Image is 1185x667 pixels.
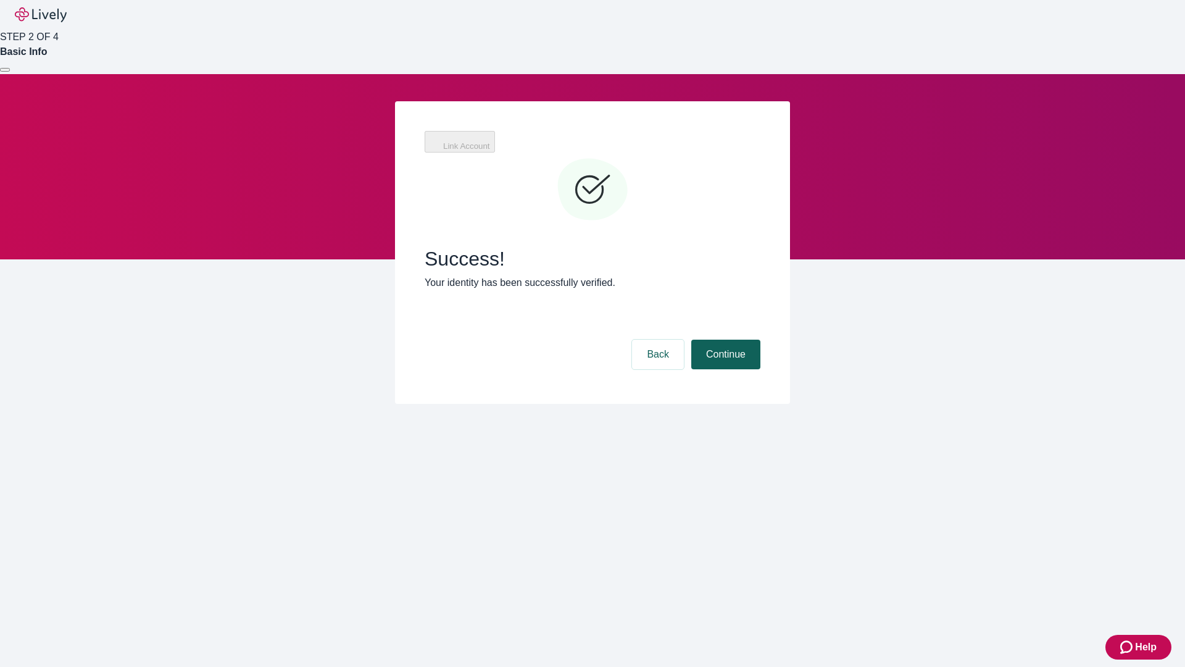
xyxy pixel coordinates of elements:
[1120,640,1135,655] svg: Zendesk support icon
[632,340,684,369] button: Back
[425,131,495,153] button: Link Account
[691,340,760,369] button: Continue
[15,7,67,22] img: Lively
[555,153,630,227] svg: Checkmark icon
[425,275,760,290] p: Your identity has been successfully verified.
[425,247,760,271] span: Success!
[1135,640,1157,655] span: Help
[1105,635,1171,660] button: Zendesk support iconHelp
